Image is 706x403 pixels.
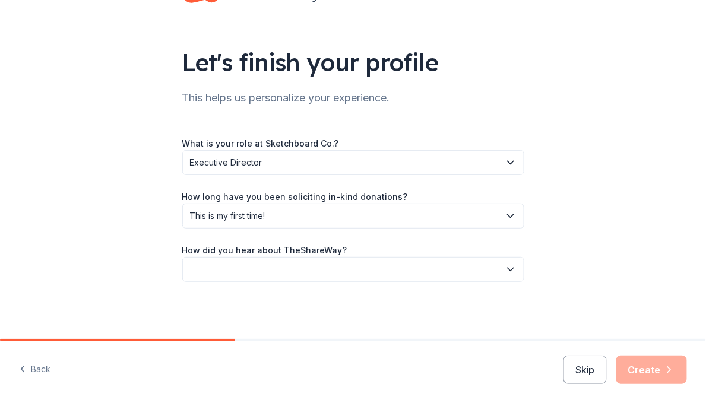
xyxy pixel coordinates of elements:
[182,138,339,150] label: What is your role at Sketchboard Co.?
[563,356,607,384] button: Skip
[19,357,50,382] button: Back
[182,204,524,229] button: This is my first time!
[190,156,500,170] span: Executive Director
[182,150,524,175] button: Executive Director
[182,191,408,203] label: How long have you been soliciting in-kind donations?
[182,46,524,79] div: Let's finish your profile
[182,245,347,256] label: How did you hear about TheShareWay?
[190,209,500,223] span: This is my first time!
[182,88,524,107] div: This helps us personalize your experience.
